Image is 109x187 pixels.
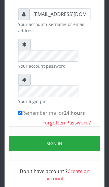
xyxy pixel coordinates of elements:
[18,109,85,117] label: Remember me for
[18,63,91,69] small: Your account password
[18,98,91,105] small: Your login pin
[45,168,90,182] a: Create an account
[64,110,85,116] b: 24 hours
[18,21,91,34] small: Your account username or email address
[29,8,91,20] input: Username or email address
[42,119,91,126] a: Forgotten Password?
[18,111,22,115] input: Remember me for24 hours
[9,136,100,151] button: Sign in
[18,160,91,182] div: Don't have account ?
